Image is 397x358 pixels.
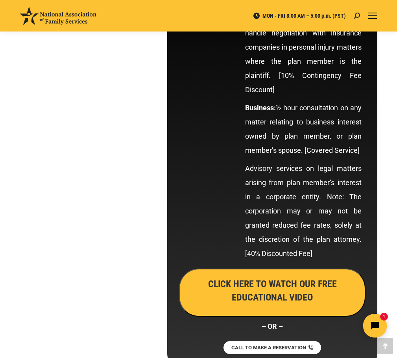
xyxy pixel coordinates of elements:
span: MON - FRI 8:00 AM – 5:00 p.m. (PST) [253,12,346,19]
h3: CLICK HERE TO WATCH OUR FREE EDUCATIONAL VIDEO [188,277,357,304]
iframe: Tidio Chat [258,307,393,344]
a: CLICK HERE TO WATCH OUR FREE EDUCATIONAL VIDEO [179,294,366,302]
a: Mobile menu icon [368,11,377,20]
strong: Business: [245,104,276,112]
span: CALL TO MAKE A RESERVATION [231,345,306,350]
p: ½ hour consultation on any matter relating to business interest owned by plan member, or plan mem... [245,101,362,158]
img: National Association of Family Services [20,7,96,25]
p: Advisory services on legal matters arising from plan member’s interest in a corporate entity. Not... [245,161,362,261]
button: CLICK HERE TO WATCH OUR FREE EDUCATIONAL VIDEO [179,269,366,317]
a: CALL TO MAKE A RESERVATION [223,341,321,354]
